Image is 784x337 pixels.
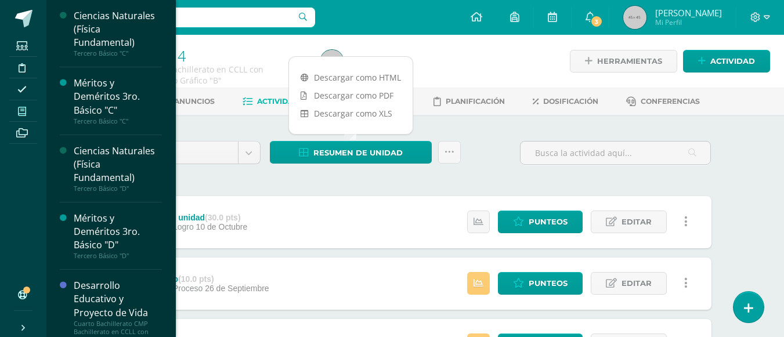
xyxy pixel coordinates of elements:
strong: (10.0 pts) [178,274,214,284]
div: Ciencias Naturales (Física Fundamental) [74,9,162,49]
div: Laboratorio [133,274,269,284]
a: Planificación [433,92,505,111]
a: Méritos y Deméritos 3ro. Básico "C"Tercero Básico "C" [74,77,162,125]
div: Desarrollo Educativo y Proyecto de Vida [74,279,162,319]
a: Punteos [498,211,583,233]
a: Punteos [498,272,583,295]
strong: (30.0 pts) [205,213,240,222]
span: Actividad [710,50,755,72]
div: Cuarto Bachillerato Bachillerato en CCLL con Orientación en Diseño Gráfico 'B' [91,64,306,86]
a: Descargar como XLS [289,104,413,122]
span: Mi Perfil [655,17,722,27]
a: Descargar como HTML [289,68,413,86]
div: Examen de unidad [133,213,247,222]
span: Editar [622,273,652,294]
div: Tercero Básico "C" [74,117,162,125]
div: Ciencias Naturales (Física Fundamental) [74,144,162,184]
span: Dosificación [543,97,598,106]
span: 3 [590,15,603,28]
a: Descargar como PDF [289,86,413,104]
input: Busca la actividad aquí... [521,142,710,164]
a: Ciencias Naturales (Física Fundamental)Tercero Básico "D" [74,144,162,193]
span: Conferencias [641,97,700,106]
span: Editar [622,211,652,233]
span: [PERSON_NAME] [655,7,722,19]
div: Méritos y Deméritos 3ro. Básico "C" [74,77,162,117]
span: Actividades [257,97,308,106]
span: Punteos [529,273,568,294]
img: 45x45 [623,6,646,29]
div: Tercero Básico "D" [74,184,162,193]
a: Unidad 4 [120,142,260,164]
span: Punteos [529,211,568,233]
div: Méritos y Deméritos 3ro. Básico "D" [74,212,162,252]
div: Tercero Básico "C" [74,49,162,57]
span: Herramientas [597,50,662,72]
a: Dosificación [533,92,598,111]
span: Unidad 4 [129,142,229,164]
span: Anuncios [174,97,215,106]
a: Herramientas [570,50,677,73]
input: Busca un usuario... [54,8,315,27]
span: 10 de Octubre [196,222,248,231]
span: Planificación [446,97,505,106]
h1: Matemáticas 4 [91,48,306,64]
span: Resumen de unidad [313,142,403,164]
div: Tercero Básico "D" [74,252,162,260]
a: Anuncios [158,92,215,111]
a: Ciencias Naturales (Física Fundamental)Tercero Básico "C" [74,9,162,57]
a: Resumen de unidad [270,141,432,164]
a: Actividades [243,92,308,111]
span: 26 de Septiembre [205,284,269,293]
img: 45x45 [320,50,344,73]
a: Actividad [683,50,770,73]
a: Conferencias [626,92,700,111]
a: Méritos y Deméritos 3ro. Básico "D"Tercero Básico "D" [74,212,162,260]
